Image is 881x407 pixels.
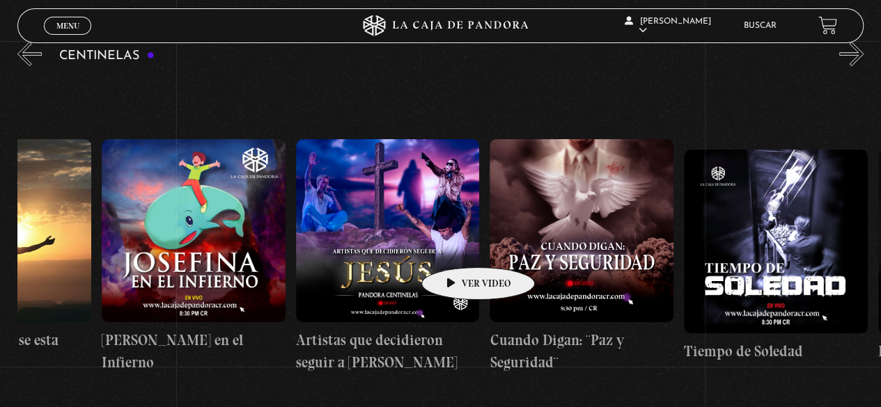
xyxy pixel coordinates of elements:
[17,42,42,66] button: Previous
[56,22,79,30] span: Menu
[625,17,711,35] span: [PERSON_NAME]
[52,33,84,42] span: Cerrar
[490,329,673,373] h4: Cuando Digan: ¨Paz y Seguridad¨
[684,340,868,362] h4: Tiempo de Soledad
[59,49,155,63] h3: Centinelas
[818,16,837,35] a: View your shopping cart
[102,329,286,373] h4: [PERSON_NAME] en el Infierno
[744,22,777,30] a: Buscar
[296,329,480,373] h4: Artistas que decidieron seguir a [PERSON_NAME]
[839,42,864,66] button: Next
